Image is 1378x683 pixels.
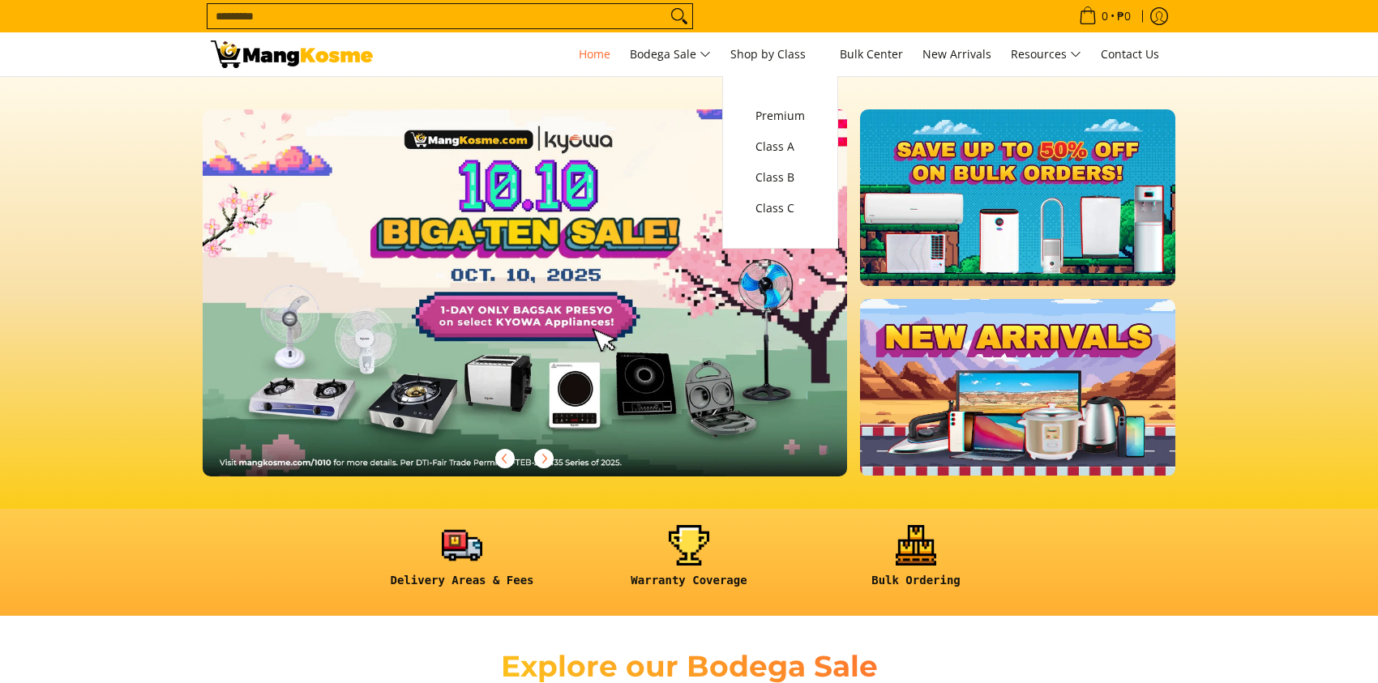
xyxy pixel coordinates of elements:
a: Class B [747,162,813,193]
span: Contact Us [1101,46,1159,62]
a: Home [571,32,618,76]
a: New Arrivals [914,32,999,76]
span: Class A [755,137,805,157]
span: ₱0 [1115,11,1133,22]
a: <h6><strong>Warranty Coverage</strong></h6> [584,525,794,600]
span: Home [579,46,610,62]
a: Shop by Class [722,32,828,76]
span: Shop by Class [730,45,820,65]
a: Resources [1003,32,1089,76]
span: Class B [755,168,805,188]
a: More [203,109,899,502]
a: <h6><strong>Bulk Ordering</strong></h6> [811,525,1021,600]
span: • [1074,7,1136,25]
a: Contact Us [1093,32,1167,76]
a: Class C [747,193,813,224]
button: Next [526,441,562,476]
span: Class C [755,198,805,219]
span: 0 [1099,11,1111,22]
span: New Arrivals [922,46,991,62]
span: Bulk Center [840,46,903,62]
button: Search [666,4,692,28]
span: Bodega Sale [630,45,711,65]
button: Previous [487,441,523,476]
a: Class A [747,131,813,162]
img: Mang Kosme: Your Home Appliances Warehouse Sale Partner! [211,41,373,68]
span: Premium [755,106,805,126]
a: <h6><strong>Delivery Areas & Fees</strong></h6> [357,525,567,600]
nav: Main Menu [389,32,1167,76]
a: Bulk Center [832,32,911,76]
span: Resources [1011,45,1081,65]
a: Bodega Sale [622,32,719,76]
a: Premium [747,100,813,131]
